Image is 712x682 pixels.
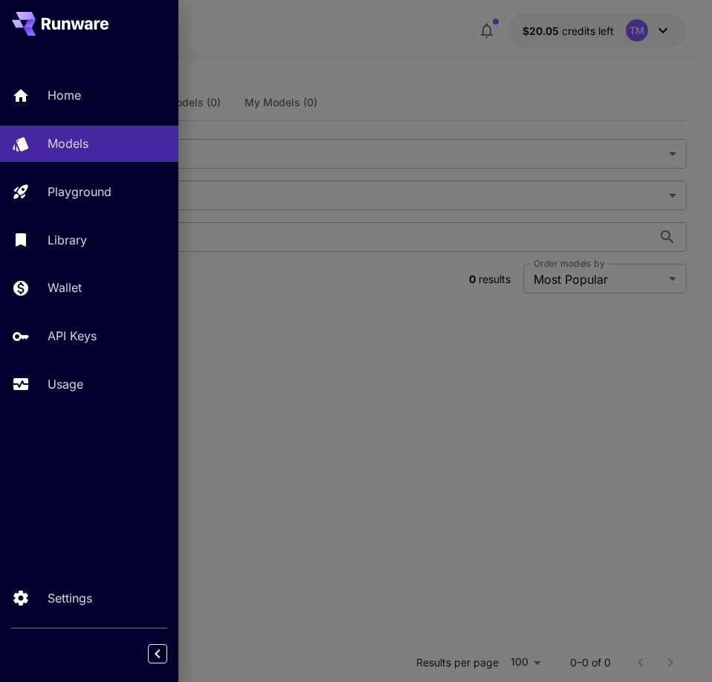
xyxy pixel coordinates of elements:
[48,589,92,607] p: Settings
[148,644,167,663] button: Collapse sidebar
[48,375,83,393] p: Usage
[48,183,111,201] p: Playground
[48,327,97,345] p: API Keys
[48,279,82,296] p: Wallet
[48,231,87,249] p: Library
[48,134,88,152] p: Models
[159,640,178,667] div: Collapse sidebar
[48,86,81,104] p: Home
